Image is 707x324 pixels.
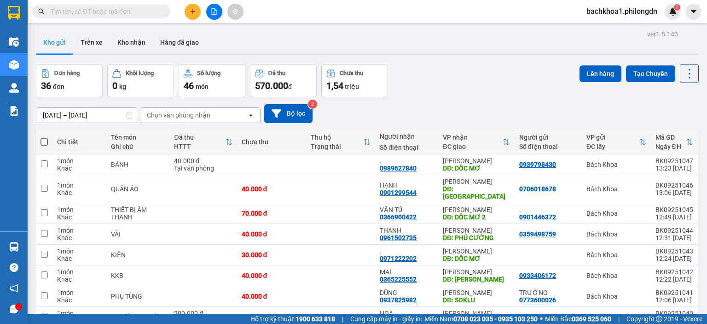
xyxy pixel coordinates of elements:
div: 12:22 [DATE] [655,276,693,283]
div: Khác [57,165,102,172]
th: Toggle SortBy [169,130,237,154]
div: 1 món [57,182,102,189]
div: Khác [57,276,102,283]
span: question-circle [10,263,18,272]
sup: 1 [674,4,680,11]
button: plus [185,4,201,20]
div: Chọn văn phòng nhận [147,111,210,120]
span: notification [10,284,18,293]
button: Khối lượng0kg [107,64,174,97]
div: Người gửi [519,134,577,141]
span: kg [119,83,126,90]
div: 0773600026 [519,296,556,304]
div: [PERSON_NAME] [443,157,510,165]
img: logo-vxr [8,6,20,20]
div: THANH [380,227,434,234]
th: Toggle SortBy [438,130,515,154]
div: 0961502735 [380,234,417,242]
div: VẢI [111,230,165,238]
span: đơn [53,83,64,90]
div: Bách Khoa [586,272,646,279]
span: 46 [184,80,194,91]
div: BÁNH [111,161,165,168]
div: Ghi chú [111,143,165,150]
button: Số lượng46món [179,64,245,97]
div: 40.000 đ [242,272,301,279]
button: Đơn hàng36đơn [36,64,103,97]
div: VP gửi [586,134,639,141]
div: 0901446372 [519,213,556,221]
div: 1 món [57,157,102,165]
span: đ [288,83,292,90]
div: 0939798430 [519,161,556,168]
div: Bách Khoa [586,185,646,193]
span: message [10,305,18,313]
div: 0933406172 [519,272,556,279]
div: DĐ: SOKLU [443,296,510,304]
div: [PERSON_NAME] [443,206,510,213]
span: 1 [675,4,678,11]
div: 13:23 [DATE] [655,165,693,172]
img: warehouse-icon [9,242,19,252]
span: bachkhoa1.philongdn [579,6,665,17]
button: aim [227,4,243,20]
button: Lên hàng [580,65,621,82]
svg: open [247,112,255,119]
div: Tên món [111,134,165,141]
div: . [519,206,577,213]
div: Mã GD [655,134,686,141]
div: 40.000 đ [242,230,301,238]
div: 0366900422 [380,213,417,221]
div: BK09251041 [655,289,693,296]
span: 0 [112,80,117,91]
span: file-add [211,8,217,15]
div: 12:49 [DATE] [655,213,693,221]
div: Người nhận [380,133,434,140]
span: aim [232,8,238,15]
div: Khác [57,234,102,242]
div: 12:06 [DATE] [655,296,693,304]
span: 570.000 [255,80,288,91]
div: [PERSON_NAME] [443,268,510,276]
button: Hàng đã giao [153,31,206,53]
span: 1,54 [326,80,343,91]
div: BK09251040 [655,310,693,317]
div: 1 món [57,310,102,317]
div: BK09251045 [655,206,693,213]
div: BK09251047 [655,157,693,165]
div: Số điện thoại [519,143,577,150]
img: icon-new-feature [669,7,677,16]
span: caret-down [690,7,698,16]
div: DĐ: DỐC MƠ [443,165,510,172]
img: solution-icon [9,106,19,116]
input: Tìm tên, số ĐT hoặc mã đơn [51,6,159,17]
div: 0706018678 [519,185,556,193]
div: Đã thu [174,134,225,141]
div: Đơn hàng [54,70,80,77]
div: Số lượng [197,70,220,77]
div: 30.000 đ [242,251,301,259]
div: Chưa thu [242,138,301,146]
strong: 0708 023 035 - 0935 103 250 [453,315,538,323]
div: HẠNH [380,182,434,189]
div: Khác [57,255,102,262]
span: | [342,314,343,324]
div: 40.000 đ [242,293,301,300]
button: Đã thu570.000đ [250,64,317,97]
div: 0971222202 [380,255,417,262]
div: Thu hộ [311,134,363,141]
div: Khác [57,296,102,304]
div: 0937825982 [380,296,417,304]
button: Bộ lọc [264,104,313,123]
div: TRƯỜNG [519,289,577,296]
div: 0901299544 [380,189,417,196]
div: Tại văn phòng [174,165,232,172]
div: . [380,247,434,255]
th: Toggle SortBy [306,130,375,154]
div: [PERSON_NAME] [443,178,510,185]
strong: 1900 633 818 [296,315,335,323]
div: Bách Khoa [586,161,646,168]
div: HTTT [174,143,225,150]
div: BK09251044 [655,227,693,234]
div: DĐ: DỐC MƠ 2 [443,213,510,221]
